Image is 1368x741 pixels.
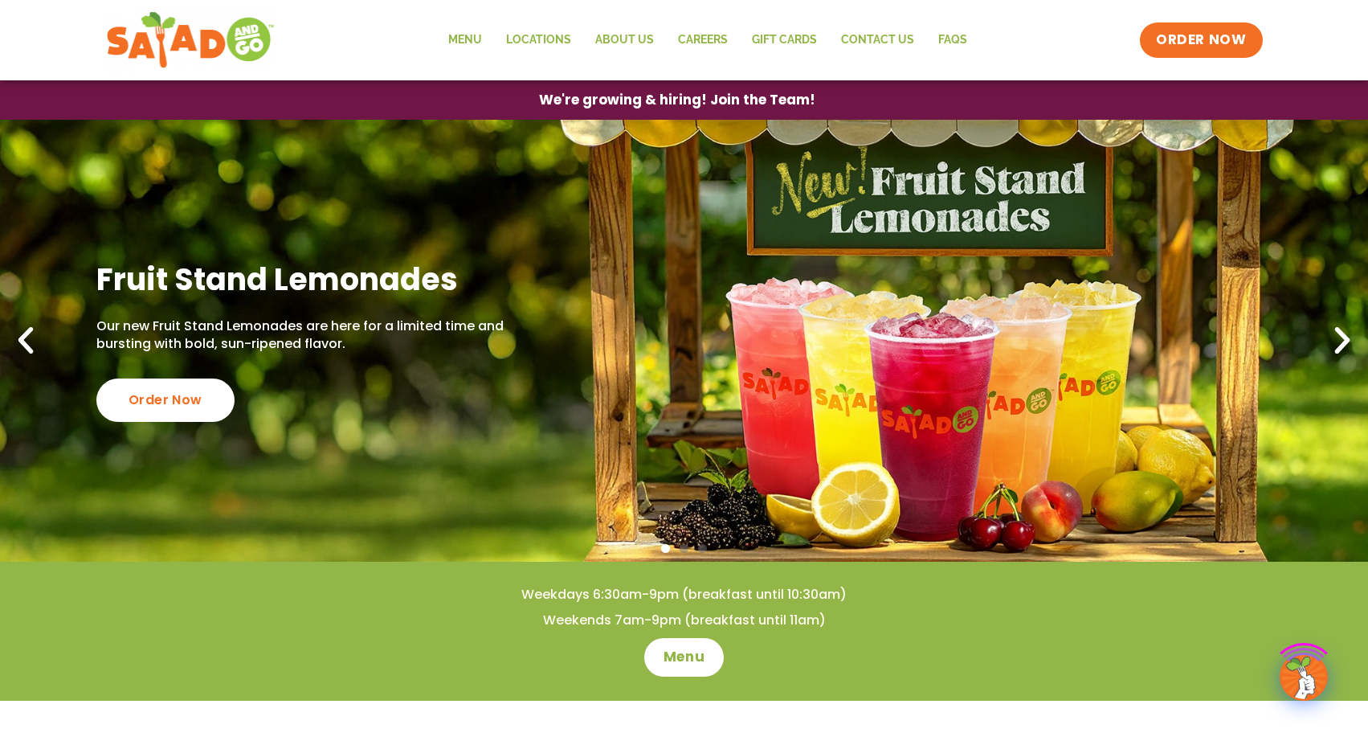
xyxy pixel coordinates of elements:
[8,323,43,358] div: Previous slide
[583,22,666,59] a: About Us
[926,22,979,59] a: FAQs
[32,612,1336,629] h4: Weekends 7am-9pm (breakfast until 11am)
[96,379,235,422] div: Order Now
[680,544,688,553] span: Go to slide 2
[436,22,979,59] nav: Menu
[698,544,707,553] span: Go to slide 3
[664,648,704,667] span: Menu
[661,544,670,553] span: Go to slide 1
[494,22,583,59] a: Locations
[829,22,926,59] a: Contact Us
[1140,23,1262,58] a: ORDER NOW
[96,260,516,299] h2: Fruit Stand Lemonades
[96,317,516,354] p: Our new Fruit Stand Lemonades are here for a limited time and bursting with bold, sun-ripened fla...
[106,8,276,72] img: new-SAG-logo-768×292
[740,22,829,59] a: GIFT CARDS
[1156,31,1246,50] span: ORDER NOW
[1325,323,1360,358] div: Next slide
[436,22,494,59] a: Menu
[539,93,815,107] span: We're growing & hiring! Join the Team!
[666,22,740,59] a: Careers
[32,586,1336,604] h4: Weekdays 6:30am-9pm (breakfast until 10:30am)
[644,638,724,677] a: Menu
[515,81,839,119] a: We're growing & hiring! Join the Team!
